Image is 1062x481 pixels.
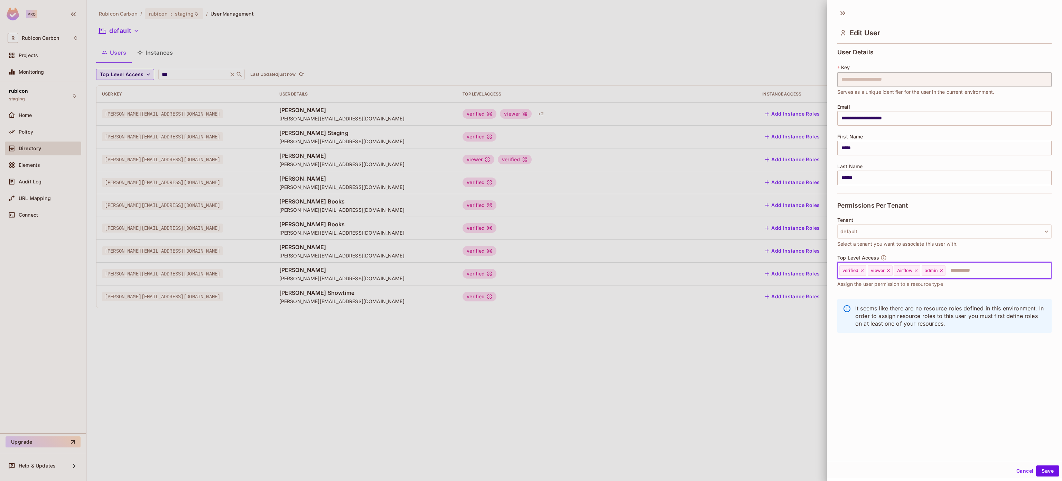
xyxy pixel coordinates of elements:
span: Serves as a unique identifier for the user in the current environment. [837,88,995,96]
div: Airflow [894,265,920,276]
span: Airflow [897,268,912,273]
span: Select a tenant you want to associate this user with. [837,240,958,248]
div: verified [839,265,866,276]
div: admin [922,265,945,276]
p: It seems like there are no resource roles defined in this environment. In order to assign resourc... [855,305,1046,327]
span: Top Level Access [837,255,879,261]
button: Open [1048,270,1049,271]
span: Tenant [837,217,853,223]
span: Email [837,104,850,110]
span: First Name [837,134,863,139]
span: admin [925,268,938,273]
span: Edit User [850,29,880,37]
span: User Details [837,49,874,56]
span: viewer [871,268,885,273]
span: Assign the user permission to a resource type [837,280,943,288]
button: Save [1036,465,1059,477]
span: verified [842,268,858,273]
span: Permissions Per Tenant [837,202,908,209]
button: Cancel [1014,465,1036,477]
span: Last Name [837,164,863,169]
span: Key [841,65,850,70]
button: default [837,224,1052,239]
div: viewer [868,265,893,276]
